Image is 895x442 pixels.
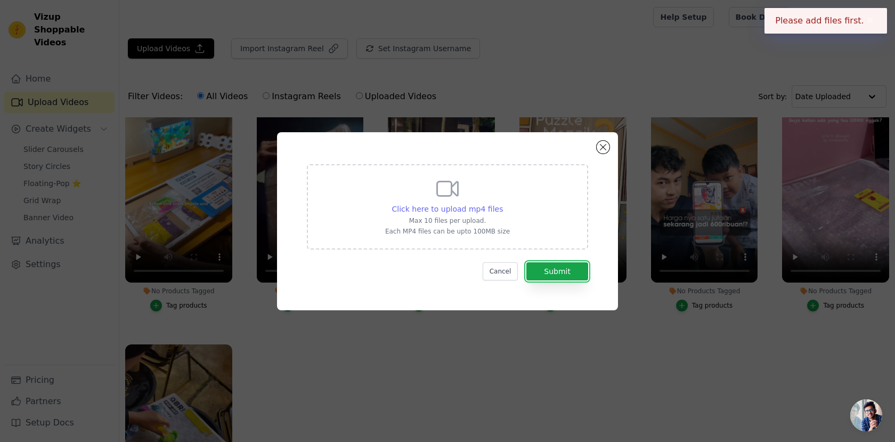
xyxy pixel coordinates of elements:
div: Please add files first. [764,8,887,34]
button: Close [864,14,876,27]
div: Открытый чат [850,399,882,431]
span: Click here to upload mp4 files [392,205,503,213]
p: Each MP4 files can be upto 100MB size [385,227,510,236]
button: Close modal [597,141,609,154]
button: Cancel [483,262,518,280]
button: Submit [526,262,588,280]
p: Max 10 files per upload. [385,216,510,225]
